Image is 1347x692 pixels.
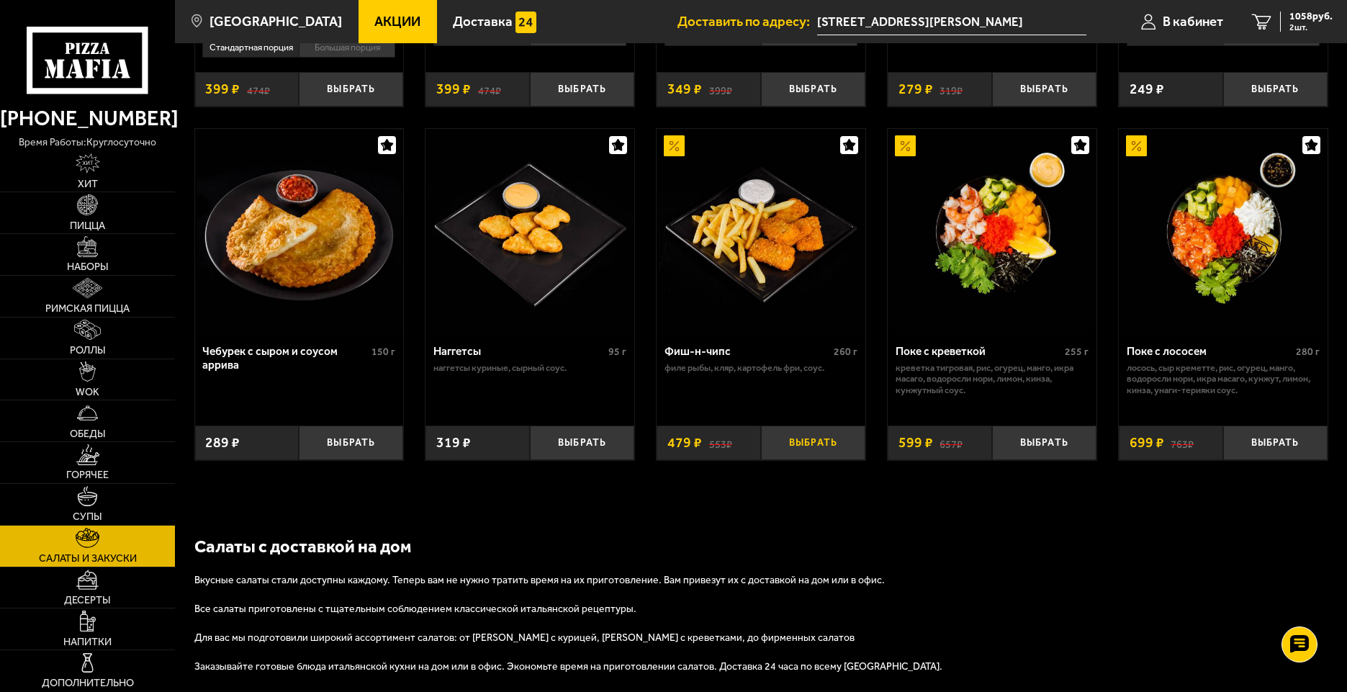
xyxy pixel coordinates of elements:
span: Акции [374,15,420,29]
button: Выбрать [299,426,403,460]
span: Все салаты приготовлены с тщательным соблюдением классической итальянской рецептуры. [194,603,636,615]
span: Вкусные салаты стали доступны каждому. Теперь вам не нужно тратить время на их приготовление. Вам... [194,574,885,586]
span: 150 г [371,346,395,358]
span: Доставить по адресу: [677,15,817,29]
s: 399 ₽ [709,82,732,96]
span: 399 ₽ [436,82,471,96]
button: Выбрать [992,426,1096,460]
span: Римская пицца [45,304,130,314]
span: 2 шт. [1289,23,1333,32]
button: Выбрать [530,426,634,460]
span: Супы [73,512,102,522]
img: Акционный [895,135,916,156]
s: 553 ₽ [709,436,732,449]
span: 599 ₽ [898,436,933,449]
span: 95 г [608,346,626,358]
a: АкционныйПоке с лососем [1119,129,1328,335]
img: 15daf4d41897b9f0e9f617042186c801.svg [515,12,536,32]
span: Дополнительно [42,678,134,688]
span: Пицца [70,221,105,231]
img: Фиш-н-чипс [658,129,864,335]
span: 699 ₽ [1130,436,1164,449]
s: 474 ₽ [247,82,270,96]
input: Ваш адрес доставки [817,9,1086,35]
span: Десерты [64,596,111,606]
img: Наггетсы [427,129,633,335]
span: 319 ₽ [436,436,471,449]
span: 289 ₽ [205,436,240,449]
div: Фиш-н-чипс [665,345,830,359]
button: Выбрать [530,72,634,107]
span: Горячее [66,470,109,480]
p: креветка тигровая, рис, огурец, манго, икра масаго, водоросли Нори, лимон, кинза, кунжутный соус. [896,362,1089,396]
span: Наборы [67,262,109,272]
button: Выбрать [299,72,403,107]
img: Акционный [1126,135,1147,156]
span: В кабинет [1163,15,1223,29]
span: 280 г [1296,346,1320,358]
button: Выбрать [761,426,865,460]
p: лосось, Сыр креметте, рис, огурец, манго, водоросли Нори, икра масаго, кунжут, лимон, кинза, унаг... [1127,362,1320,396]
button: Выбрать [761,72,865,107]
button: Выбрать [992,72,1096,107]
span: 479 ₽ [667,436,702,449]
a: Чебурек с сыром и соусом аррива [195,129,404,335]
li: Большая порция [299,38,396,58]
div: Поке с лососем [1127,345,1292,359]
li: Стандартная порция [202,38,299,58]
div: Чебурек с сыром и соусом аррива [202,345,368,372]
span: 249 ₽ [1130,82,1164,96]
span: [GEOGRAPHIC_DATA] [210,15,342,29]
s: 319 ₽ [940,82,963,96]
a: АкционныйФиш-н-чипс [657,129,865,335]
a: Наггетсы [425,129,634,335]
span: 399 ₽ [205,82,240,96]
b: Салаты с доставкой на дом [194,536,411,557]
img: Поке с креветкой [889,129,1095,335]
img: Чебурек с сыром и соусом аррива [197,129,402,335]
span: WOK [76,387,99,397]
div: Поке с креветкой [896,345,1061,359]
s: 657 ₽ [940,436,963,449]
span: Хит [78,179,98,189]
span: 1058 руб. [1289,12,1333,22]
span: Салаты и закуски [39,554,137,564]
span: Для вас мы подготовили широкий ассортимент салатов: от [PERSON_NAME] с курицей, [PERSON_NAME] с к... [194,632,855,644]
span: 279 ₽ [898,82,933,96]
p: филе рыбы, кляр, картофель фри, соус. [665,362,857,374]
span: 260 г [834,346,857,358]
img: Акционный [664,135,685,156]
button: Выбрать [1223,426,1328,460]
button: Выбрать [1223,72,1328,107]
s: 763 ₽ [1171,436,1194,449]
div: Наггетсы [433,345,605,359]
a: АкционныйПоке с креветкой [888,129,1096,335]
span: Напитки [63,637,112,647]
span: 349 ₽ [667,82,702,96]
s: 474 ₽ [478,82,501,96]
span: Заказывайте готовые блюда итальянской кухни на дом или в офис. Экономьте время на приготовлении с... [194,660,942,673]
img: Поке с лососем [1120,129,1326,335]
span: Обеды [70,429,106,439]
span: Роллы [70,346,106,356]
p: наггетсы куриные, сырный соус. [433,362,626,374]
span: Россия, Санкт-Петербург, улица Демьяна Бедного, 30к1 [817,9,1086,35]
span: 255 г [1065,346,1089,358]
span: Доставка [453,15,513,29]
